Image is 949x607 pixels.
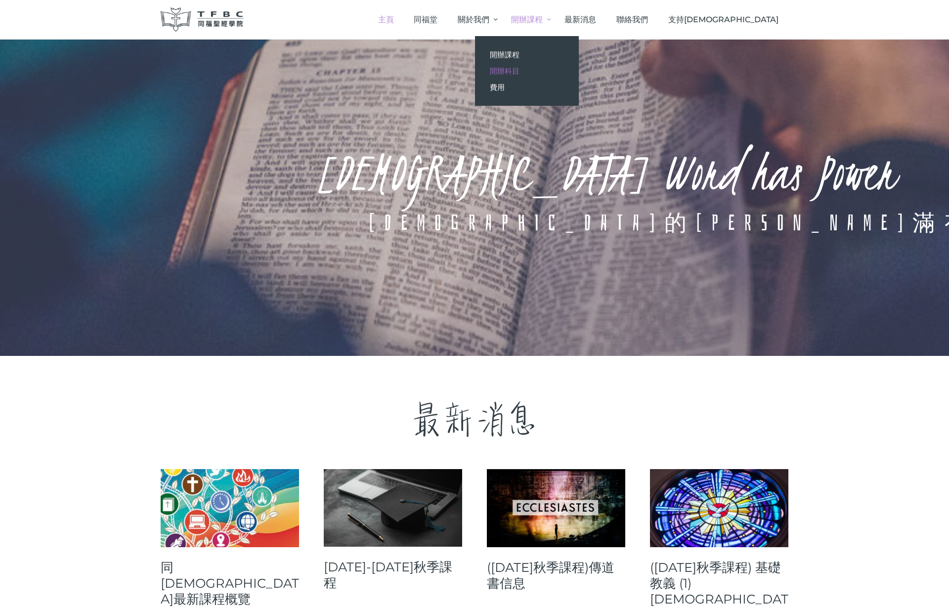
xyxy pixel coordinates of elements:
[475,79,579,95] a: 費用
[501,5,555,34] a: 開辦課程
[368,5,404,34] a: 主頁
[161,390,788,449] p: 最新消息
[511,15,543,24] span: 開辦課程
[458,15,489,24] span: 關於我們
[490,50,519,59] span: 開辦課程
[324,559,462,591] a: [DATE]-[DATE]秋季課程
[161,560,299,607] a: 同[DEMOGRAPHIC_DATA]最新課程概覽
[564,15,596,24] span: 最新消息
[475,46,579,63] a: 開辦課程
[414,15,437,24] span: 同福堂
[447,5,501,34] a: 關於我們
[378,15,394,24] span: 主頁
[161,7,244,32] img: 同福聖經學院 TFBC
[487,560,625,591] a: ([DATE]秋季課程)傳道書信息
[555,5,606,34] a: 最新消息
[658,5,788,34] a: 支持[DEMOGRAPHIC_DATA]
[404,5,448,34] a: 同福堂
[490,66,519,76] span: 開辦科目
[616,15,648,24] span: 聯絡我們
[475,63,579,79] a: 開辦科目
[490,83,505,92] span: 費用
[668,15,778,24] span: 支持[DEMOGRAPHIC_DATA]
[606,5,658,34] a: 聯絡我們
